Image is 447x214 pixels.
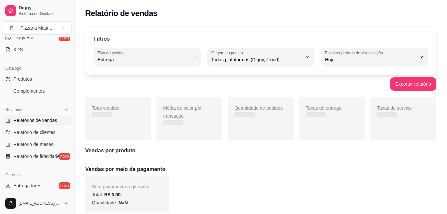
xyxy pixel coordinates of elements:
[13,34,34,41] span: Diggy Bot
[94,48,201,66] button: Tipo do pedidoEntrega
[3,180,72,191] a: Entregadoresnovo
[5,107,23,112] span: Relatórios
[3,139,72,150] a: Relatório de mesas
[13,117,57,124] span: Relatórios de vendas
[207,48,315,66] button: Origem do pedidoTodas plataformas (Diggy, iFood)
[13,46,23,53] span: KDS
[3,21,72,35] button: Select a team
[92,184,148,189] span: Sem pagamento registrado
[85,8,157,19] h2: Relatório de vendas
[3,170,72,180] div: Gerenciar
[3,32,72,43] a: Diggy Botnovo
[3,115,72,126] a: Relatórios de vendas
[98,50,126,56] label: Tipo do pedido
[8,25,15,31] span: P
[85,165,436,173] h5: Vendas por meio de pagamento
[13,88,45,94] span: Complementos
[92,192,120,197] span: Total:
[211,56,303,63] span: Todas plataformas (Diggy, iFood)
[3,192,72,203] a: Nota Fiscal (NFC-e)
[211,50,245,56] label: Origem do pedido
[3,63,72,74] div: Catálogo
[163,105,202,119] span: Média de valor por transação
[321,48,428,66] button: Escolher período de visualizaçãoHoje
[3,127,72,138] a: Relatório de clientes
[3,195,72,211] button: [EMAIL_ADDRESS][DOMAIN_NAME]
[3,74,72,84] a: Produtos
[118,200,128,205] span: NaN
[3,3,72,19] a: DiggySistema de Gestão
[19,11,69,16] span: Sistema de Gestão
[13,182,41,189] span: Entregadores
[13,129,56,136] span: Relatório de clientes
[13,141,54,148] span: Relatório de mesas
[13,153,60,160] span: Relatório de fidelidade
[92,105,119,111] span: Total vendido
[3,151,72,162] a: Relatório de fidelidadenovo
[13,76,32,82] span: Produtos
[325,50,385,56] label: Escolher período de visualização
[306,105,341,111] span: Taxas de entrega
[3,86,72,96] a: Complementos
[98,56,189,63] span: Entrega
[234,105,283,111] span: Quantidade de pedidos
[94,35,110,43] p: Filtros
[377,105,412,111] span: Taxas de serviço
[85,147,436,155] h5: Vendas por produto
[390,77,436,91] button: Exportar relatório
[3,44,72,55] a: KDS
[92,200,128,205] span: Quantidade:
[104,192,120,197] span: R$ 0,00
[20,25,52,31] div: Pizzaria Mast ...
[19,201,61,206] span: [EMAIL_ADDRESS][DOMAIN_NAME]
[325,56,416,63] span: Hoje
[19,5,69,11] span: Diggy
